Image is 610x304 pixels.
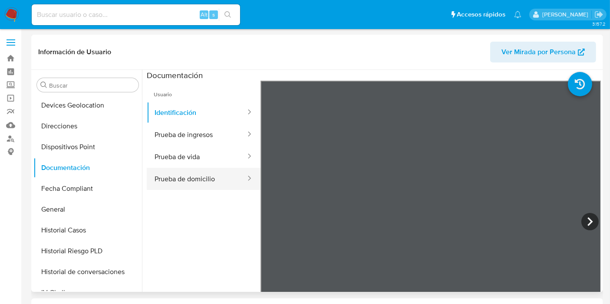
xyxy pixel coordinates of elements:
a: Notificaciones [514,11,521,18]
button: Buscar [40,82,47,88]
button: Devices Geolocation [33,95,142,116]
p: belen.palamara@mercadolibre.com [542,10,591,19]
button: General [33,199,142,220]
button: Ver Mirada por Persona [490,42,596,62]
span: Alt [201,10,208,19]
span: s [212,10,215,19]
button: Fecha Compliant [33,178,142,199]
button: Historial Casos [33,220,142,241]
input: Buscar [49,82,135,89]
input: Buscar usuario o caso... [32,9,240,20]
button: Historial Riesgo PLD [33,241,142,262]
h1: Información de Usuario [38,48,111,56]
span: Ver Mirada por Persona [501,42,576,62]
button: Dispositivos Point [33,137,142,157]
span: Accesos rápidos [457,10,505,19]
button: search-icon [219,9,237,21]
a: Salir [594,10,603,19]
button: IV Challenges [33,282,142,303]
button: Documentación [33,157,142,178]
button: Historial de conversaciones [33,262,142,282]
button: Direcciones [33,116,142,137]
